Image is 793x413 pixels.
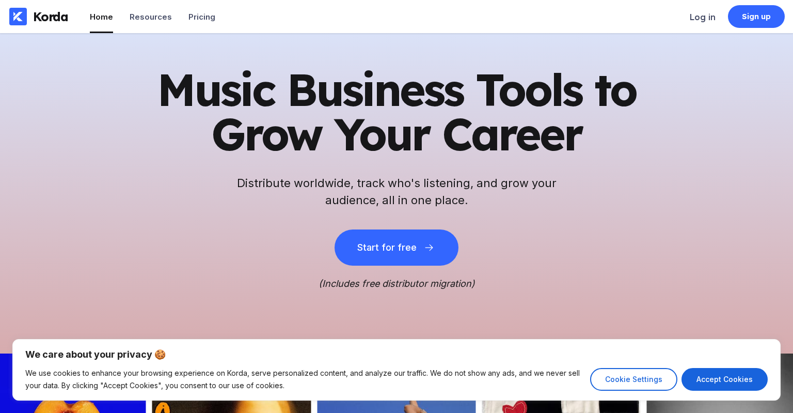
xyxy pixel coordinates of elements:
[231,175,562,209] h2: Distribute worldwide, track who's listening, and grow your audience, all in one place.
[130,12,172,22] div: Resources
[681,368,768,391] button: Accept Cookies
[742,11,771,22] div: Sign up
[144,67,649,156] h1: Music Business Tools to Grow Your Career
[690,12,716,22] div: Log in
[90,12,113,22] div: Home
[319,278,475,289] i: (Includes free distributor migration)
[25,348,768,361] p: We care about your privacy 🍪
[33,9,68,24] div: Korda
[590,368,677,391] button: Cookie Settings
[335,230,458,266] button: Start for free
[25,367,582,392] p: We use cookies to enhance your browsing experience on Korda, serve personalized content, and anal...
[728,5,785,28] a: Sign up
[188,12,215,22] div: Pricing
[357,242,416,253] div: Start for free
